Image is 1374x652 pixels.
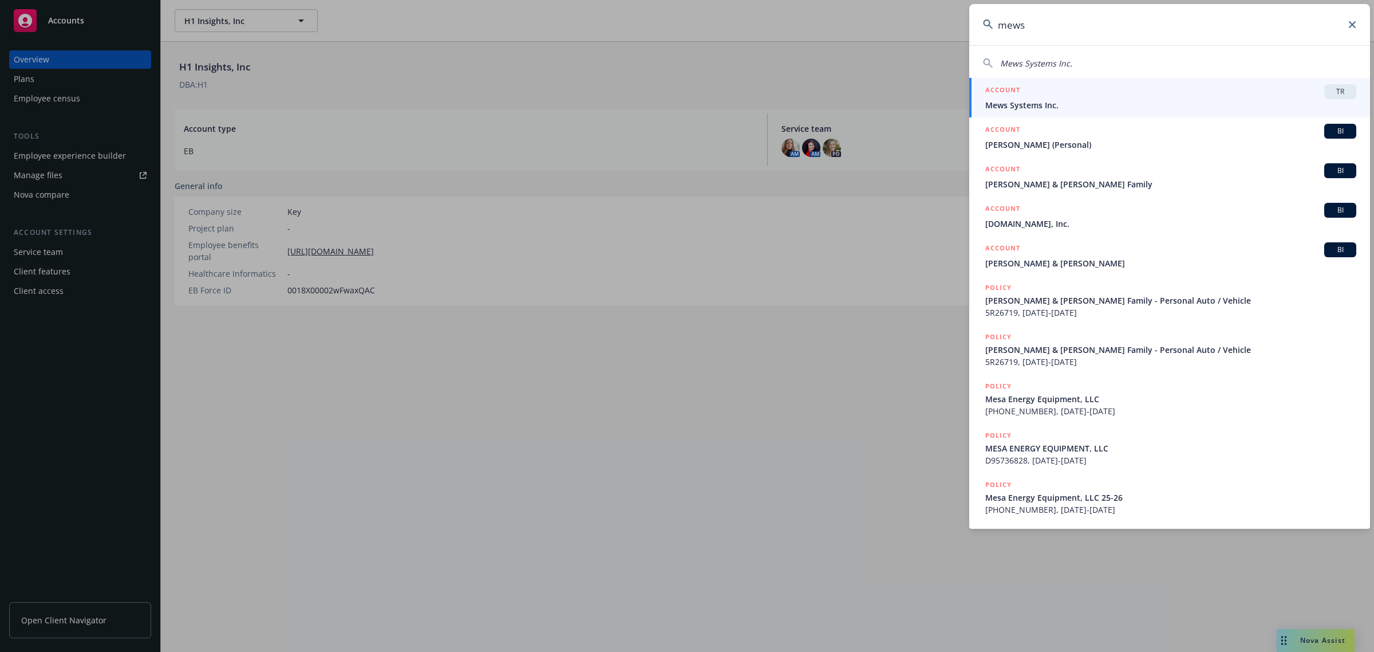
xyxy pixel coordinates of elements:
[985,178,1356,190] span: [PERSON_NAME] & [PERSON_NAME] Family
[985,99,1356,111] span: Mews Systems Inc.
[985,124,1020,138] h5: ACCOUNT
[985,84,1020,98] h5: ACCOUNT
[985,331,1012,343] h5: POLICY
[985,257,1356,269] span: [PERSON_NAME] & [PERSON_NAME]
[1329,166,1352,176] span: BI
[985,344,1356,356] span: [PERSON_NAME] & [PERSON_NAME] Family - Personal Auto / Vehicle
[985,380,1012,392] h5: POLICY
[985,139,1356,151] span: [PERSON_NAME] (Personal)
[985,294,1356,307] span: [PERSON_NAME] & [PERSON_NAME] Family - Personal Auto / Vehicle
[985,203,1020,217] h5: ACCOUNT
[985,393,1356,405] span: Mesa Energy Equipment, LLC
[985,356,1356,368] span: 5R26719, [DATE]-[DATE]
[985,163,1020,177] h5: ACCOUNT
[969,374,1370,423] a: POLICYMesa Energy Equipment, LLC[PHONE_NUMBER], [DATE]-[DATE]
[985,430,1012,441] h5: POLICY
[1329,245,1352,255] span: BI
[969,473,1370,522] a: POLICYMesa Energy Equipment, LLC 25-26[PHONE_NUMBER], [DATE]-[DATE]
[1329,87,1352,97] span: TR
[985,504,1356,516] span: [PHONE_NUMBER], [DATE]-[DATE]
[985,405,1356,417] span: [PHONE_NUMBER], [DATE]-[DATE]
[969,78,1370,117] a: ACCOUNTTRMews Systems Inc.
[969,4,1370,45] input: Search...
[985,492,1356,504] span: Mesa Energy Equipment, LLC 25-26
[985,307,1356,319] span: 5R26719, [DATE]-[DATE]
[985,442,1356,454] span: MESA ENERGY EQUIPMENT, LLC
[1329,126,1352,136] span: BI
[969,325,1370,374] a: POLICY[PERSON_NAME] & [PERSON_NAME] Family - Personal Auto / Vehicle5R26719, [DATE]-[DATE]
[985,218,1356,230] span: [DOMAIN_NAME], Inc.
[1329,205,1352,215] span: BI
[969,197,1370,236] a: ACCOUNTBI[DOMAIN_NAME], Inc.
[969,236,1370,276] a: ACCOUNTBI[PERSON_NAME] & [PERSON_NAME]
[969,276,1370,325] a: POLICY[PERSON_NAME] & [PERSON_NAME] Family - Personal Auto / Vehicle5R26719, [DATE]-[DATE]
[985,282,1012,293] h5: POLICY
[969,423,1370,473] a: POLICYMESA ENERGY EQUIPMENT, LLCD95736828, [DATE]-[DATE]
[985,479,1012,490] h5: POLICY
[969,117,1370,157] a: ACCOUNTBI[PERSON_NAME] (Personal)
[985,242,1020,256] h5: ACCOUNT
[969,157,1370,197] a: ACCOUNTBI[PERSON_NAME] & [PERSON_NAME] Family
[1000,58,1072,69] span: Mews Systems Inc.
[985,454,1356,466] span: D95736828, [DATE]-[DATE]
